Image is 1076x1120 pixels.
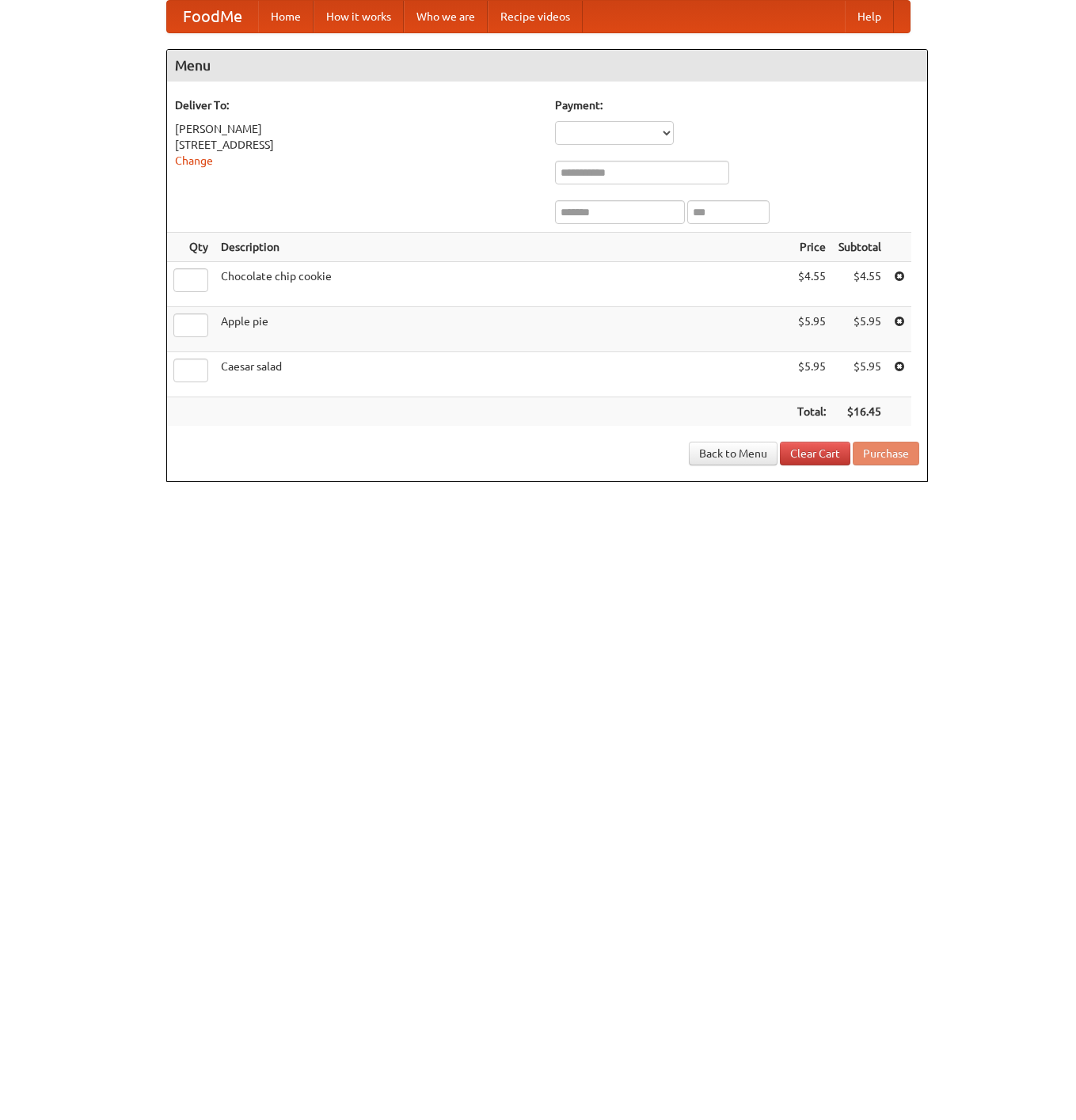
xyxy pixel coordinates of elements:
[167,1,258,32] a: FoodMe
[832,233,888,262] th: Subtotal
[215,262,791,307] td: Chocolate chip cookie
[832,262,888,307] td: $4.55
[167,233,215,262] th: Qty
[832,397,888,427] th: $16.45
[488,1,583,32] a: Recipe videos
[791,233,832,262] th: Price
[780,442,850,465] a: Clear Cart
[791,262,832,307] td: $4.55
[853,442,919,465] button: Purchase
[175,121,539,137] div: [PERSON_NAME]
[791,307,832,352] td: $5.95
[175,97,539,113] h5: Deliver To:
[175,154,213,167] a: Change
[845,1,894,32] a: Help
[832,352,888,397] td: $5.95
[689,442,778,465] a: Back to Menu
[791,397,832,427] th: Total:
[215,352,791,397] td: Caesar salad
[167,50,927,82] h4: Menu
[258,1,314,32] a: Home
[215,233,791,262] th: Description
[791,352,832,397] td: $5.95
[314,1,404,32] a: How it works
[404,1,488,32] a: Who we are
[175,137,539,153] div: [STREET_ADDRESS]
[215,307,791,352] td: Apple pie
[832,307,888,352] td: $5.95
[555,97,919,113] h5: Payment:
